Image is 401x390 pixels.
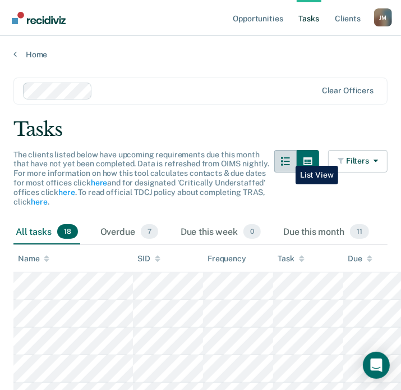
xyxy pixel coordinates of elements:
[13,150,269,206] span: The clients listed below have upcoming requirements due this month that have not yet been complet...
[328,150,388,173] button: Filters
[98,220,160,244] div: Overdue7
[91,178,107,187] a: here
[178,220,263,244] div: Due this week0
[374,8,392,26] div: J M
[348,254,372,264] div: Due
[350,224,369,239] span: 11
[363,352,390,379] div: Open Intercom Messenger
[137,254,160,264] div: SID
[13,118,388,141] div: Tasks
[141,224,158,239] span: 7
[374,8,392,26] button: Profile dropdown button
[18,254,49,264] div: Name
[57,224,78,239] span: 18
[278,254,304,264] div: Task
[13,220,80,244] div: All tasks18
[208,254,246,264] div: Frequency
[322,86,374,96] div: Clear officers
[281,220,371,244] div: Due this month11
[243,224,261,239] span: 0
[58,188,75,197] a: here
[31,197,47,206] a: here
[13,49,388,60] a: Home
[12,12,66,24] img: Recidiviz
